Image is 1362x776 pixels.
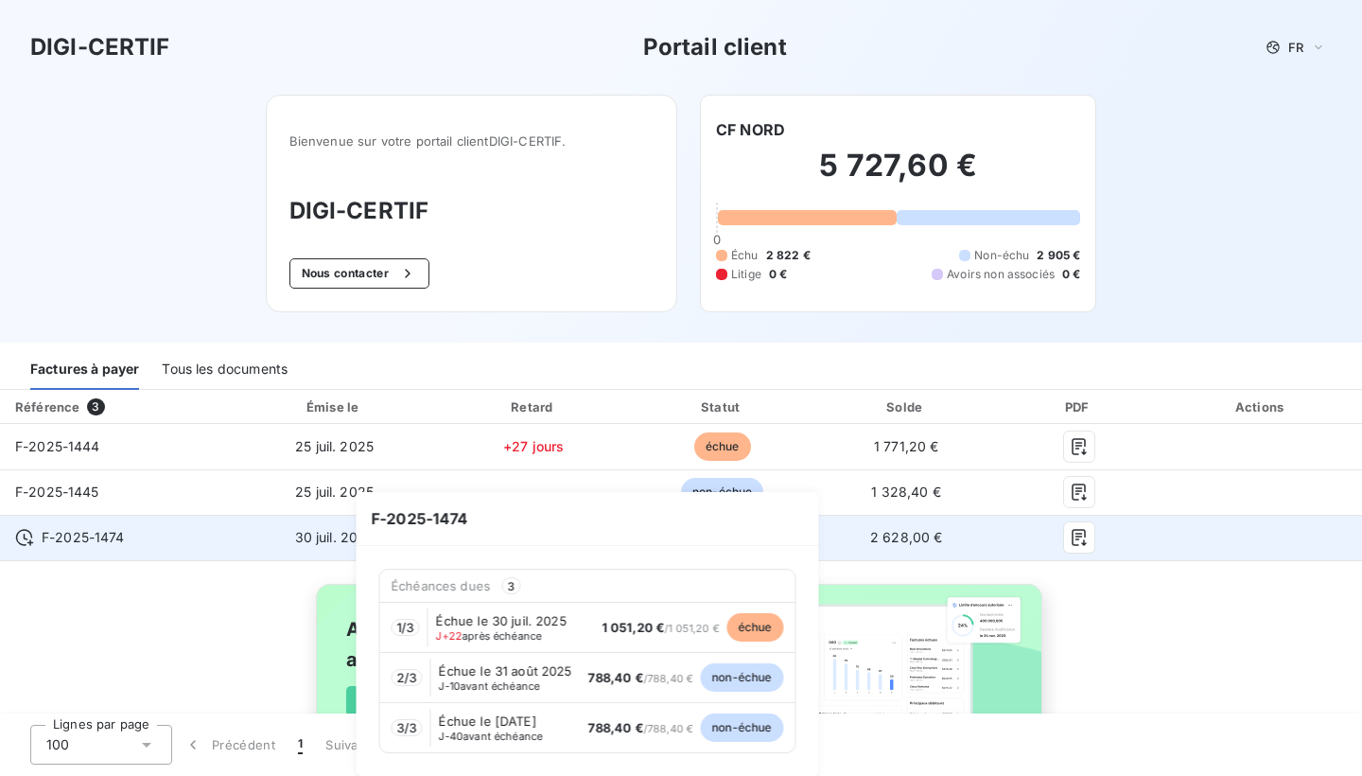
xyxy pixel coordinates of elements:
button: Précédent [172,725,287,765]
span: Échue le 31 août 2025 [439,663,572,679]
span: Avoirs non associés [947,266,1055,283]
span: / 1 051,20 € [602,622,719,635]
h6: CF NORD [716,118,785,141]
span: avant échéance [439,731,543,742]
span: 2 822 € [766,247,811,264]
span: Échéances dues [392,578,491,593]
span: 2 / 3 [397,670,417,685]
span: 3 / 3 [397,720,417,735]
span: F-2025-1474 [42,528,125,547]
span: J-40 [439,730,463,743]
h3: DIGI-CERTIF [289,194,654,228]
h3: DIGI-CERTIF [30,30,170,64]
div: Tous les documents [162,350,288,390]
span: 30 juil. 2025 [295,529,375,545]
span: non-échue [701,663,783,692]
button: Suivant [314,725,410,765]
div: Référence [15,399,79,414]
span: / 788,40 € [587,722,693,735]
span: 25 juil. 2025 [295,438,374,454]
span: 25 juil. 2025 [295,484,374,500]
span: +27 jours [503,438,564,454]
span: 3 [87,398,104,415]
span: J-10 [439,679,461,693]
span: 3 [502,577,521,594]
h3: Portail client [643,30,787,64]
span: 0 [713,232,721,247]
span: F-2025-1444 [15,438,100,454]
span: avant échéance [439,680,540,692]
span: Échue le 30 juil. 2025 [436,613,567,628]
div: Statut [633,397,812,416]
span: 788,40 € [587,670,643,685]
span: non-échue [701,714,783,742]
span: Bienvenue sur votre portail client DIGI-CERTIF . [289,133,654,149]
button: Nous contacter [289,258,429,289]
span: Non-échu [974,247,1029,264]
span: Litige [731,266,761,283]
div: PDF [1001,397,1157,416]
span: 100 [46,735,69,754]
span: F-2025-1445 [15,484,99,500]
span: Échue le [DATE] [439,714,536,729]
span: Échu [731,247,759,264]
span: 0 € [1062,266,1080,283]
span: après échéance [436,630,542,642]
span: 788,40 € [587,720,643,735]
span: non-échue [681,478,763,506]
h2: 5 727,60 € [716,147,1080,203]
span: F-2025-1474 [357,492,819,546]
div: Actions [1164,397,1358,416]
span: 2 628,00 € [870,529,943,545]
button: 1 [287,725,314,765]
span: échue [726,613,783,642]
span: / 788,40 € [587,672,693,685]
span: 0 € [769,266,787,283]
div: Retard [442,397,625,416]
div: Solde [819,397,993,416]
div: Émise le [235,397,435,416]
div: Factures à payer [30,350,139,390]
span: 2 905 € [1037,247,1080,264]
span: FR [1288,40,1303,55]
span: échue [694,432,751,461]
span: 1 / 3 [397,620,414,635]
span: 1 328,40 € [871,484,941,500]
span: 1 771,20 € [874,438,939,454]
span: 1 051,20 € [602,620,665,635]
span: 1 [298,735,303,754]
span: J+22 [436,629,463,643]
